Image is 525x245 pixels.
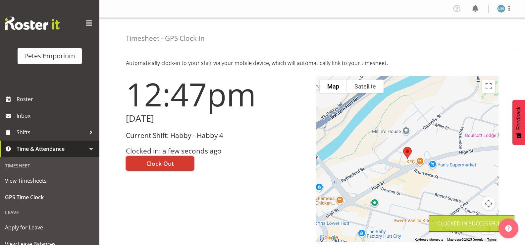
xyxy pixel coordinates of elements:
h1: 12:47pm [126,76,308,112]
span: Roster [17,94,96,104]
a: GPS Time Clock [2,189,98,206]
div: Leave [2,206,98,219]
span: View Timesheets [5,176,94,186]
h2: [DATE] [126,113,308,124]
button: Feedback - Show survey [512,100,525,145]
div: Clocked in Successfully [437,219,506,227]
p: Automatically clock-in to your shift via your mobile device, which will automatically link to you... [126,59,499,67]
button: Show street map [320,80,347,93]
a: Terms (opens in new tab) [487,238,497,241]
button: Keyboard shortcuts [415,237,443,242]
span: Shifts [17,127,86,137]
span: Time & Attendance [17,144,86,154]
h4: Timesheet - GPS Clock In [126,34,205,42]
div: Timesheet [2,159,98,172]
a: Open this area in Google Maps (opens a new window) [318,233,340,242]
button: Toggle fullscreen view [482,80,495,93]
span: Clock Out [146,159,174,168]
a: Apply for Leave [2,219,98,236]
div: Petes Emporium [24,51,75,61]
img: lianne-morete5410.jpg [497,5,505,13]
span: Apply for Leave [5,222,94,232]
span: Map data ©2025 Google [447,238,483,241]
img: Rosterit website logo [5,17,60,30]
h3: Clocked in: a few seconds ago [126,147,308,155]
span: GPS Time Clock [5,192,94,202]
button: Clock Out [126,156,194,171]
button: Show satellite imagery [347,80,384,93]
h3: Current Shift: Habby - Habby 4 [126,132,308,139]
span: Feedback [516,106,522,130]
a: View Timesheets [2,172,98,189]
img: help-xxl-2.png [505,225,512,232]
img: Google [318,233,340,242]
button: Map camera controls [482,197,495,210]
span: Inbox [17,111,96,121]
